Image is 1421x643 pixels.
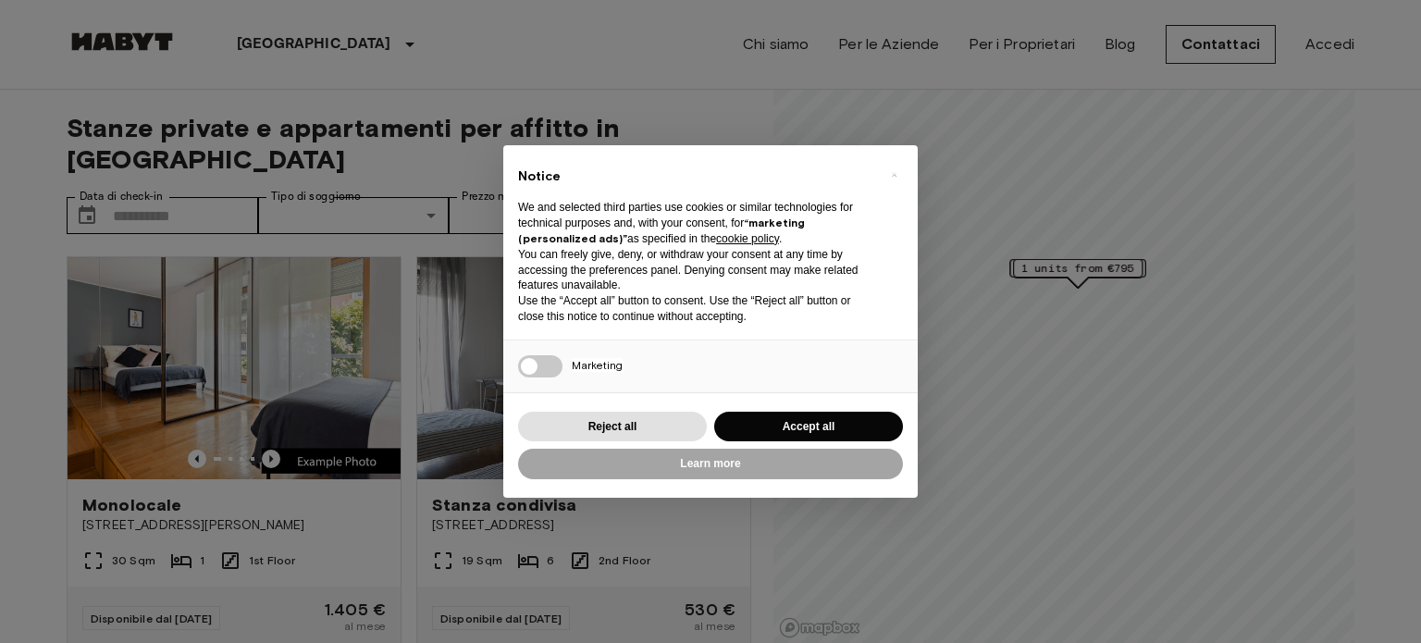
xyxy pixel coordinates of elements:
strong: “marketing (personalized ads)” [518,216,805,245]
p: You can freely give, deny, or withdraw your consent at any time by accessing the preferences pane... [518,247,873,293]
p: We and selected third parties use cookies or similar technologies for technical purposes and, wit... [518,200,873,246]
p: Use the “Accept all” button to consent. Use the “Reject all” button or close this notice to conti... [518,293,873,325]
span: × [891,164,897,186]
button: Close this notice [879,160,908,190]
button: Learn more [518,449,903,479]
a: cookie policy [716,232,779,245]
span: Marketing [572,358,623,372]
h2: Notice [518,167,873,186]
button: Accept all [714,412,903,442]
button: Reject all [518,412,707,442]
